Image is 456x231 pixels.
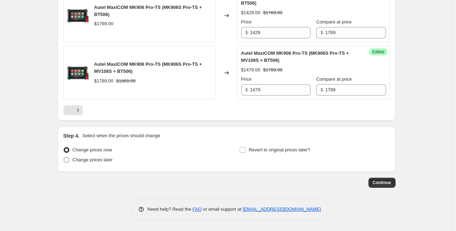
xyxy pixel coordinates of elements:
[82,132,160,139] p: Select when the prices should change
[94,5,202,17] span: Autel MaxiCOM MK906 Pro-TS (MK906S Pro-TS + BT506)
[63,132,80,139] h2: Step 4.
[148,206,193,212] span: Need help? Read the
[316,76,352,82] span: Compare at price
[202,206,243,212] span: or email support at
[241,66,260,74] div: $1479.00
[241,19,252,25] span: Price
[245,30,248,35] span: $
[320,30,323,35] span: $
[63,105,83,115] nav: Pagination
[192,206,202,212] a: FAQ
[320,87,323,92] span: $
[94,61,202,74] span: Autel MaxiCOM MK906 Pro-TS (MK906S Pro-TS + MV108S + BT506)
[263,66,282,74] strike: $1789.00
[243,206,321,212] a: [EMAIL_ADDRESS][DOMAIN_NAME]
[316,19,352,25] span: Compare at price
[249,147,310,152] span: Revert to original prices later?
[73,105,83,115] button: Next
[368,178,396,188] button: Continue
[372,49,384,55] span: Edited
[73,147,112,152] span: Change prices now
[67,62,89,84] img: MK906Prots_80x.png
[116,77,136,85] strike: $1869.00
[67,5,89,26] img: MK906Prots_80x.png
[241,76,252,82] span: Price
[245,87,248,92] span: $
[241,50,349,63] span: Autel MaxiCOM MK906 Pro-TS (MK906S Pro-TS + MV108S + BT506)
[373,180,391,186] span: Continue
[94,20,113,27] div: $1769.00
[241,9,260,16] div: $1429.00
[94,77,113,85] div: $1789.00
[73,157,113,162] span: Change prices later
[263,9,282,16] strike: $1769.00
